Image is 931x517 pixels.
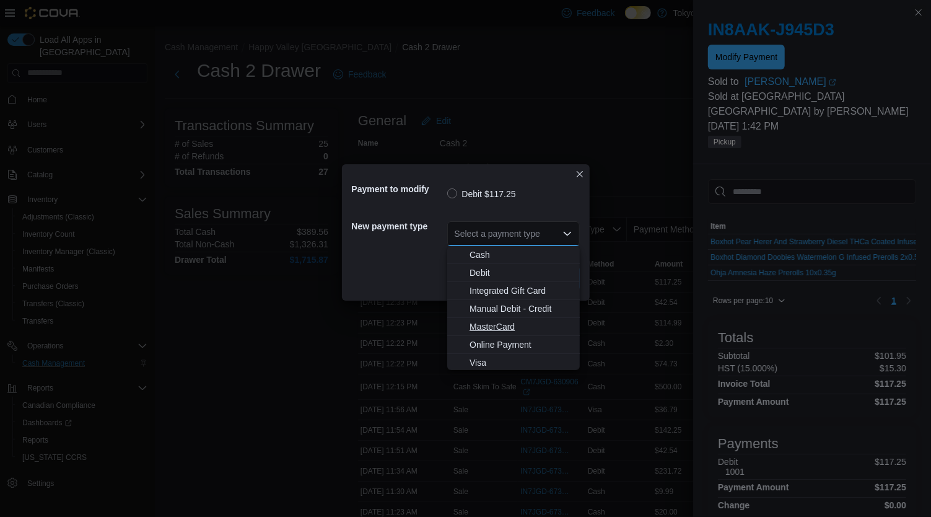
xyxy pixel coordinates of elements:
div: Choose from the following options [447,246,580,372]
button: Debit [447,264,580,282]
button: MasterCard [447,318,580,336]
button: Online Payment [447,336,580,354]
button: Manual Debit - Credit [447,300,580,318]
input: Accessible screen reader label [455,226,456,241]
button: Visa [447,354,580,372]
h5: Payment to modify [352,177,445,201]
label: Debit $117.25 [447,187,516,201]
button: Cash [447,246,580,264]
h5: New payment type [352,214,445,239]
button: Integrated Gift Card [447,282,580,300]
span: Online Payment [470,338,572,351]
span: Visa [470,356,572,369]
span: Integrated Gift Card [470,285,572,297]
button: Close list of options [562,229,572,239]
span: Debit [470,267,572,279]
button: Closes this modal window [572,167,587,182]
span: Cash [470,249,572,261]
span: Manual Debit - Credit [470,303,572,315]
span: MasterCard [470,320,572,333]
